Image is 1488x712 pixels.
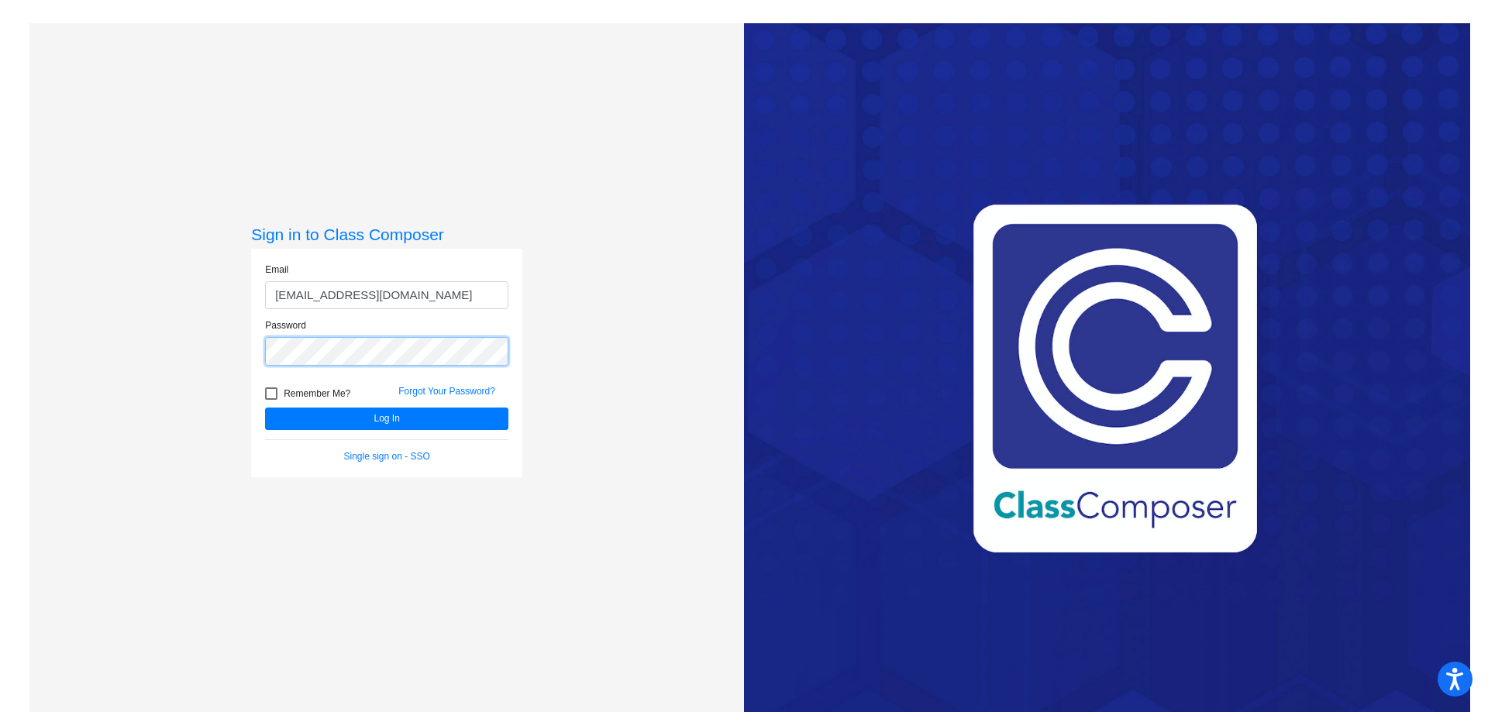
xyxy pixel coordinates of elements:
[265,263,288,277] label: Email
[265,318,306,332] label: Password
[284,384,350,403] span: Remember Me?
[265,408,508,430] button: Log In
[398,386,495,397] a: Forgot Your Password?
[344,451,430,462] a: Single sign on - SSO
[251,225,522,244] h3: Sign in to Class Composer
